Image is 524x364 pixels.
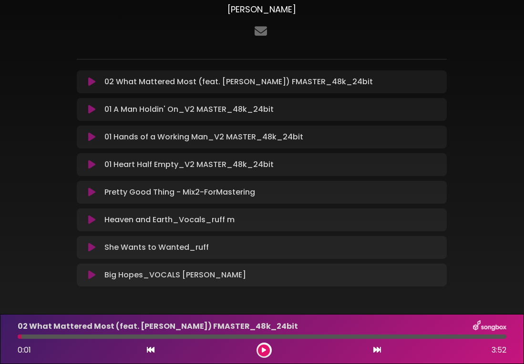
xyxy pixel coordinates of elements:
img: songbox-logo-white.png [473,320,506,333]
p: Heaven and Earth_Vocals_ruff m [104,214,235,226]
p: Big Hopes_VOCALS [PERSON_NAME] [104,269,246,281]
p: 01 Heart Half Empty_V2 MASTER_48k_24bit [104,159,274,170]
p: 02 What Mattered Most (feat. [PERSON_NAME]) FMASTER_48k_24bit [104,76,373,88]
p: 02 What Mattered Most (feat. [PERSON_NAME]) FMASTER_48k_24bit [18,321,298,332]
p: 01 A Man Holdin' On_V2 MASTER_48k_24bit [104,104,274,115]
h3: [PERSON_NAME] [77,4,447,15]
p: Pretty Good Thing - Mix2-ForMastering [104,187,255,198]
p: 01 Hands of a Working Man_V2 MASTER_48k_24bit [104,131,303,143]
p: She Wants to Wanted_ruff [104,242,209,253]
